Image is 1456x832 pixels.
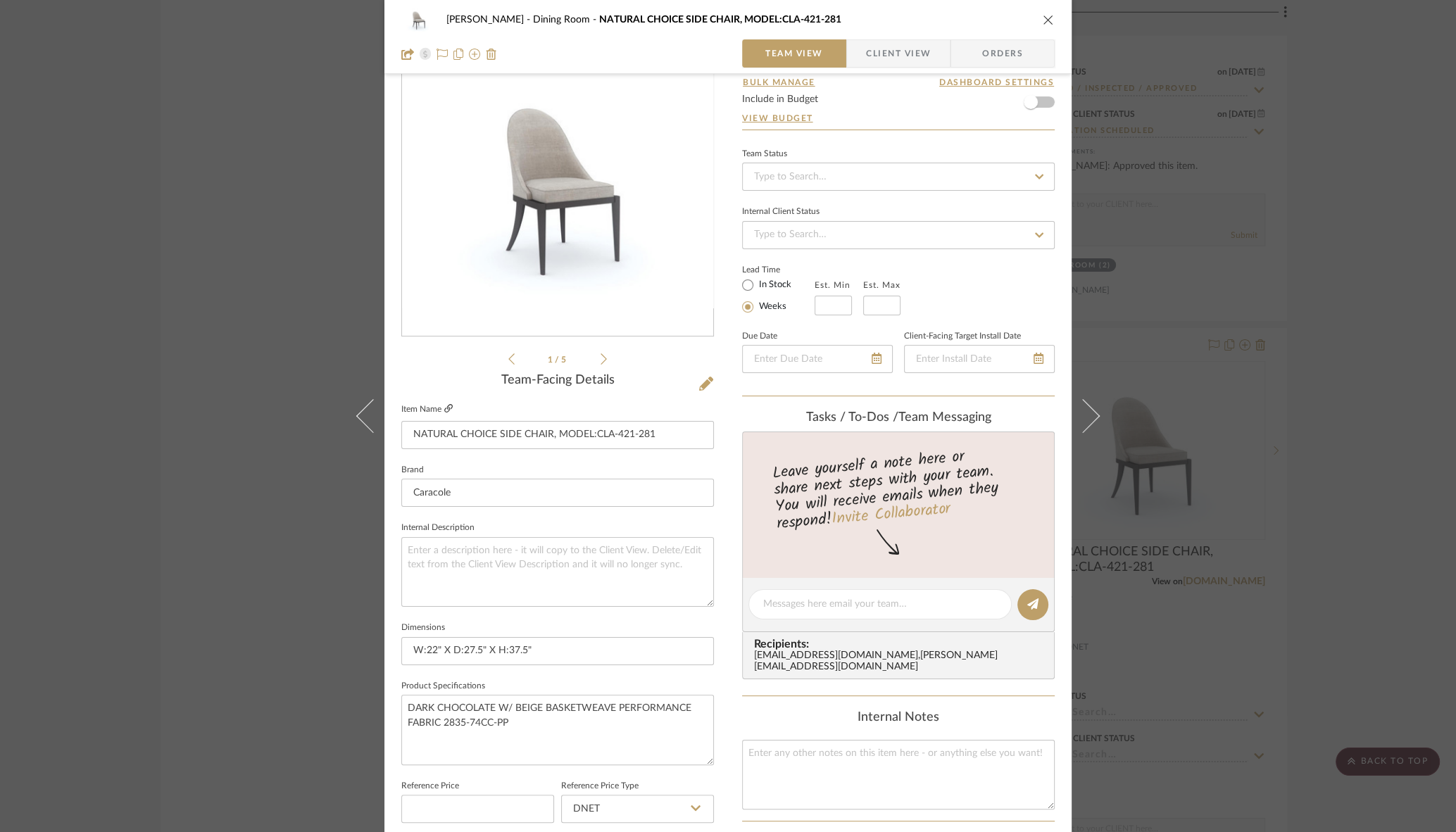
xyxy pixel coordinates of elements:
[967,39,1038,68] span: Orders
[401,403,453,415] label: Item Name
[561,783,639,790] label: Reference Price Type
[401,421,714,449] input: Enter Item Name
[533,15,599,25] span: Dining Room
[754,638,1048,650] span: Recipients:
[741,441,1057,536] div: Leave yourself a note here or share next steps with your team. You will receive emails when they ...
[446,15,533,25] span: [PERSON_NAME]
[939,76,1055,89] button: Dashboard Settings
[561,355,568,364] span: 5
[756,301,786,313] label: Weeks
[742,151,787,158] div: Team Status
[402,59,713,308] img: 0e7fd372-72c2-4179-a1e2-a896fef2ef12_436x436.jpg
[402,31,713,336] div: 0
[742,263,815,276] label: Lead Time
[401,467,424,474] label: Brand
[1042,13,1055,26] button: close
[754,650,1048,673] div: [EMAIL_ADDRESS][DOMAIN_NAME] , [PERSON_NAME][EMAIL_ADDRESS][DOMAIN_NAME]
[904,345,1055,373] input: Enter Install Date
[548,355,555,364] span: 1
[742,113,1055,124] a: View Budget
[904,333,1021,340] label: Client-Facing Target Install Date
[401,373,714,389] div: Team-Facing Details
[486,49,497,60] img: Remove from project
[756,279,791,291] label: In Stock
[765,39,823,68] span: Team View
[742,345,893,373] input: Enter Due Date
[742,221,1055,249] input: Type to Search…
[401,479,714,507] input: Enter Brand
[742,208,820,215] div: Internal Client Status
[401,6,435,34] img: 0e7fd372-72c2-4179-a1e2-a896fef2ef12_48x40.jpg
[742,333,777,340] label: Due Date
[831,497,951,532] a: Invite Collaborator
[742,76,816,89] button: Bulk Manage
[815,280,851,290] label: Est. Min
[866,39,931,68] span: Client View
[401,624,445,631] label: Dimensions
[863,280,900,290] label: Est. Max
[401,783,459,790] label: Reference Price
[401,524,475,531] label: Internal Description
[401,637,714,665] input: Enter the dimensions of this item
[742,163,1055,191] input: Type to Search…
[555,355,561,364] span: /
[742,276,815,315] mat-radio-group: Select item type
[401,683,485,690] label: Product Specifications
[742,410,1055,426] div: team Messaging
[599,15,841,25] span: NATURAL CHOICE SIDE CHAIR, MODEL:CLA-421-281
[742,710,1055,726] div: Internal Notes
[806,411,898,424] span: Tasks / To-Dos /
